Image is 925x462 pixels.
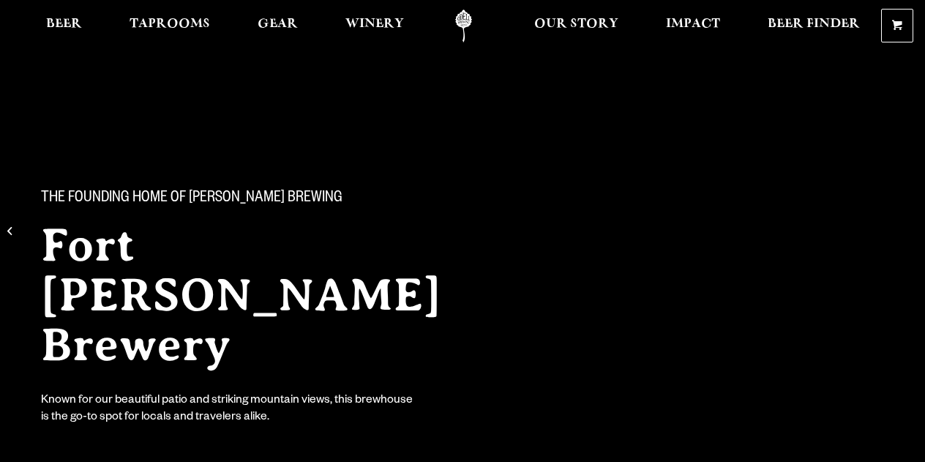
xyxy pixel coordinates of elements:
span: Winery [345,18,404,30]
span: Impact [666,18,720,30]
span: Our Story [534,18,618,30]
a: Impact [656,10,730,42]
span: Beer [46,18,82,30]
a: Gear [248,10,307,42]
span: Beer Finder [768,18,860,30]
a: Our Story [525,10,628,42]
div: Known for our beautiful patio and striking mountain views, this brewhouse is the go-to spot for l... [41,393,416,427]
span: Taprooms [130,18,210,30]
span: Gear [258,18,298,30]
span: The Founding Home of [PERSON_NAME] Brewing [41,190,342,209]
a: Winery [336,10,413,42]
a: Beer [37,10,91,42]
a: Taprooms [120,10,220,42]
a: Odell Home [436,10,491,42]
a: Beer Finder [758,10,869,42]
h2: Fort [PERSON_NAME] Brewery [41,220,498,370]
